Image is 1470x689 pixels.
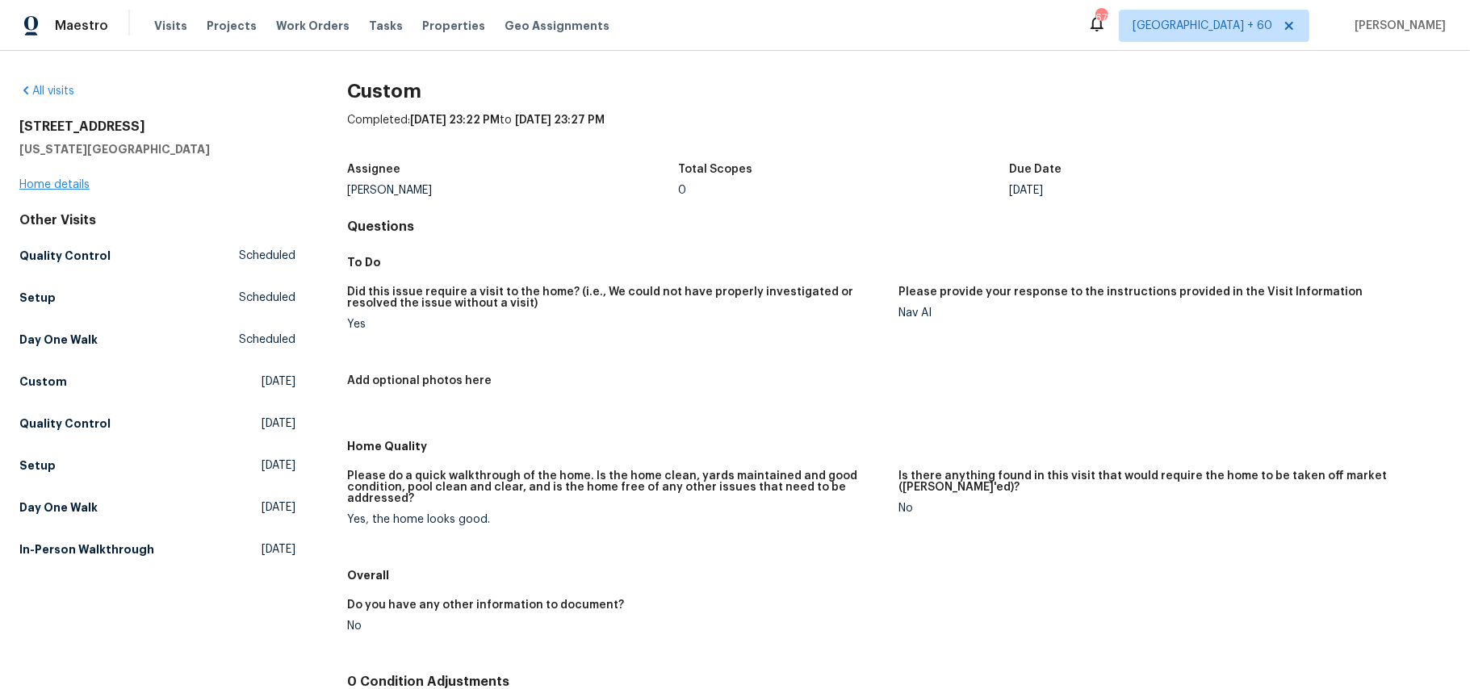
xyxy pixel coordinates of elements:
[19,212,295,228] div: Other Visits
[1009,164,1062,175] h5: Due Date
[262,374,295,390] span: [DATE]
[19,535,295,564] a: In-Person Walkthrough[DATE]
[19,451,295,480] a: Setup[DATE]
[678,185,1009,196] div: 0
[19,119,295,135] h2: [STREET_ADDRESS]
[898,286,1363,298] h5: Please provide your response to the instructions provided in the Visit Information
[1095,10,1107,26] div: 678
[898,470,1438,493] h5: Is there anything found in this visit that would require the home to be taken off market ([PERSON...
[898,307,1438,319] div: Nav AI
[347,470,886,504] h5: Please do a quick walkthrough of the home. Is the home clean, yards maintained and good condition...
[19,283,295,312] a: SetupScheduled
[262,415,295,432] span: [DATE]
[347,254,1451,270] h5: To Do
[347,164,400,175] h5: Assignee
[898,503,1438,514] div: No
[1348,18,1446,34] span: [PERSON_NAME]
[239,248,295,264] span: Scheduled
[515,115,605,126] span: [DATE] 23:27 PM
[19,493,295,522] a: Day One Walk[DATE]
[505,18,609,34] span: Geo Assignments
[19,86,74,97] a: All visits
[19,374,67,390] h5: Custom
[19,415,111,432] h5: Quality Control
[154,18,187,34] span: Visits
[19,541,154,557] h5: In-Person Walkthrough
[347,319,886,330] div: Yes
[19,332,98,348] h5: Day One Walk
[678,164,752,175] h5: Total Scopes
[347,112,1451,154] div: Completed: to
[239,332,295,348] span: Scheduled
[19,179,90,190] a: Home details
[347,219,1451,235] h4: Questions
[347,599,624,611] h5: Do you have any other information to document?
[262,541,295,557] span: [DATE]
[410,115,500,126] span: [DATE] 23:22 PM
[347,438,1451,454] h5: Home Quality
[347,514,886,525] div: Yes, the home looks good.
[19,290,56,306] h5: Setup
[207,18,257,34] span: Projects
[347,185,678,196] div: [PERSON_NAME]
[347,286,886,309] h5: Did this issue require a visit to the home? (i.e., We could not have properly investigated or res...
[239,290,295,306] span: Scheduled
[19,499,98,516] h5: Day One Walk
[347,620,886,632] div: No
[369,20,403,31] span: Tasks
[1009,185,1340,196] div: [DATE]
[19,141,295,157] h5: [US_STATE][GEOGRAPHIC_DATA]
[1133,18,1272,34] span: [GEOGRAPHIC_DATA] + 60
[19,241,295,270] a: Quality ControlScheduled
[347,567,1451,583] h5: Overall
[262,457,295,474] span: [DATE]
[422,18,485,34] span: Properties
[276,18,350,34] span: Work Orders
[19,248,111,264] h5: Quality Control
[347,375,492,386] h5: Add optional photos here
[19,367,295,396] a: Custom[DATE]
[262,499,295,516] span: [DATE]
[19,409,295,438] a: Quality Control[DATE]
[19,457,56,474] h5: Setup
[55,18,108,34] span: Maestro
[347,83,1451,99] h2: Custom
[19,325,295,354] a: Day One WalkScheduled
